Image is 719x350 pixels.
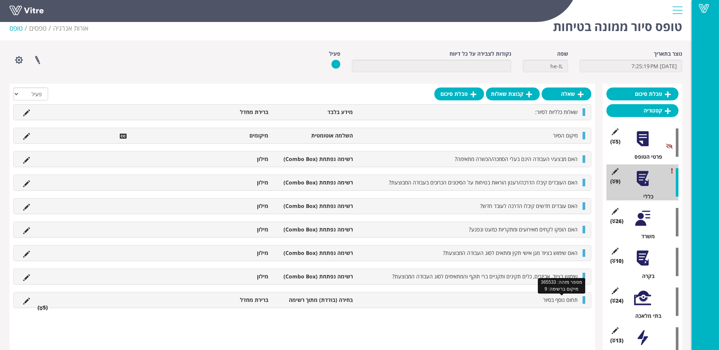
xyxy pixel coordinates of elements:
[610,138,620,145] span: (5 )
[612,272,678,280] div: בקרה
[389,179,578,186] span: האם העובדים קיבלו הדרכה/רענון הוראות בטיחות על הסיכונים הכרוכים בעבודה המבוצעת?
[443,249,578,256] span: האם שימוש בציוד מגן אישי תקין ומתאים לסוג העבודה המבוצעת?
[612,233,678,240] div: משרד
[272,249,356,257] li: רשימה נפתחת (Combo Box)
[612,312,678,320] div: בתי מלאכה
[543,296,578,303] span: תחום נוסף בסיור
[29,23,47,33] a: טפסים
[654,50,682,58] label: נוצר בתאריך
[9,23,29,33] li: טופס
[188,296,272,304] li: ברירת מחדל
[272,179,356,186] li: רשימה נפתחת (Combo Box)
[188,132,272,139] li: מיקומים
[272,296,356,304] li: בחירה (בודדת) מתוך רשימה
[553,8,682,41] h1: טופס סיור ממונה בטיחות
[542,87,591,100] a: שאלה
[610,257,623,265] span: (10 )
[610,178,620,185] span: (9 )
[606,104,678,117] a: קטגוריה
[610,337,623,344] span: (13 )
[610,297,623,305] span: (24 )
[34,304,52,311] li: (5 )
[392,273,578,280] span: שימוש בציוד, אביזרים, כלים תקינים ותקניים ברי תוקף והמתאימים לסוג העבודה המבוצעת?
[455,155,578,162] span: האם מבצע/י העבודה הינם בעלי הסמכה/הכשרה מתאימה?
[450,50,511,58] label: נקודות לצבירה על כל דיווח
[272,108,356,116] li: מידע בלבד
[272,273,356,280] li: רשימה נפתחת (Combo Box)
[329,50,340,58] label: פעיל
[610,217,623,225] span: (26 )
[612,153,678,161] div: פרטי הטופס
[188,226,272,233] li: מילון
[188,155,272,163] li: מילון
[469,226,578,233] span: האם הופקו לקחים מאירועים ומתקריות כמעט ונפגע?
[331,59,340,69] img: yes
[557,50,568,58] label: שפה
[538,278,585,293] div: מספר מזהה: 365533 מיקום ברשימה: 9
[272,155,356,163] li: רשימה נפתחת (Combo Box)
[53,23,88,33] span: 321
[535,108,578,116] span: שאלות כלליות לסיור:
[480,202,578,209] span: האם עובדים חדשים קיבלו הדרכה לעובד חדש?
[188,108,272,116] li: ברירת מחדל
[272,132,356,139] li: השלמה אוטומטית
[272,202,356,210] li: רשימה נפתחת (Combo Box)
[188,273,272,280] li: מילון
[486,87,540,100] a: קבוצת שאלות
[188,202,272,210] li: מילון
[612,193,678,200] div: כללי
[434,87,484,100] a: טבלת סיכום
[553,132,578,139] span: מיקום הסיור
[272,226,356,233] li: רשימה נפתחת (Combo Box)
[188,179,272,186] li: מילון
[188,249,272,257] li: מילון
[606,87,678,100] a: טבלת סיכום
